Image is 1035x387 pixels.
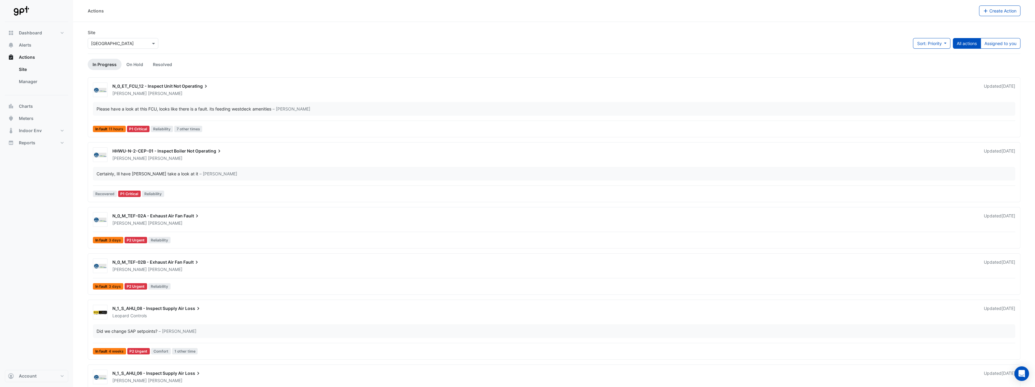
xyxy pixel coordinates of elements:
img: D&E Air Conditioning [93,217,107,223]
app-icon: Indoor Env [8,128,14,134]
span: [PERSON_NAME] [148,155,182,161]
span: Reliability [148,283,171,290]
span: [PERSON_NAME] [148,90,182,97]
span: [PERSON_NAME] [148,220,182,226]
a: Resolved [148,59,177,70]
div: Actions [5,63,68,90]
span: Fault [183,259,200,265]
span: Charts [19,103,33,109]
span: [PERSON_NAME] [112,220,147,226]
span: Recovered [93,191,117,197]
span: Create Action [989,8,1016,13]
img: D&E Air Conditioning [93,263,107,269]
div: Actions [88,8,104,14]
span: Actions [19,54,35,60]
span: Tue 26-Aug-2025 09:46 AWST [1002,148,1015,153]
button: Sort: Priority [913,38,950,49]
span: 1 other time [172,348,198,354]
span: [PERSON_NAME] [148,378,182,384]
span: In fault [93,237,123,243]
span: [PERSON_NAME] [112,156,147,161]
a: Manager [14,76,68,88]
span: Comfort [151,348,171,354]
div: Did we change SAP setpoints? [97,328,157,334]
span: Controls [130,313,147,319]
span: Sat 20-Sep-2025 16:20 AWST [1002,213,1015,218]
span: N_1_S_AHU_06 - Inspect Supply Air [112,371,184,376]
button: Meters [5,112,68,125]
app-icon: Actions [8,54,14,60]
button: Assigned to you [980,38,1020,49]
div: Updated [984,370,1015,384]
div: Please have a look at this FCU, looks like there is a fault. its feeding westdeck amenities [97,106,271,112]
span: – [PERSON_NAME] [199,171,237,177]
span: Dashboard [19,30,42,36]
span: 11 hours [109,127,123,131]
div: P1 Critical [118,191,141,197]
div: Updated [984,259,1015,273]
app-icon: Reports [8,140,14,146]
span: In fault [93,283,123,290]
a: In Progress [88,59,121,70]
span: [PERSON_NAME] [112,267,147,272]
button: Dashboard [5,27,68,39]
div: P2 Urgent [127,348,150,354]
span: N_0_ET_FCU_12 - Inspect Unit Not [112,83,181,89]
button: Indoor Env [5,125,68,137]
span: N_0_M_TEF-02B - Exhaust Air Fan [112,259,182,265]
label: Site [88,29,95,36]
app-icon: Dashboard [8,30,14,36]
div: P1 Critical [127,126,150,132]
app-icon: Alerts [8,42,14,48]
span: In fault [93,126,126,132]
span: [PERSON_NAME] [112,378,147,383]
button: Account [5,370,68,382]
span: – [PERSON_NAME] [159,328,196,334]
span: Alerts [19,42,31,48]
span: Fault [184,213,200,219]
span: Fri 05-Sep-2025 10:31 AWST [1002,371,1015,376]
span: N_1_S_AHU_08 - Inspect Supply Air [112,306,184,311]
span: Loss [185,305,201,311]
button: Charts [5,100,68,112]
span: Sort: Priority [917,41,942,46]
span: Operating [195,148,222,154]
span: N_0_M_TEF-02A - Exhaust Air Fan [112,213,183,218]
span: 3 days [109,285,121,288]
span: Leopard [112,313,129,318]
span: Meters [19,115,33,121]
a: On Hold [121,59,148,70]
div: Certainly, Ill have [PERSON_NAME] take a look at it [97,171,198,177]
div: Updated [984,148,1015,161]
span: Loss [185,370,201,376]
span: 4 weeks [109,350,124,353]
span: Operating [182,83,209,89]
img: D&E Air Conditioning [93,87,107,93]
span: In fault [93,348,126,354]
div: Updated [984,83,1015,97]
span: Account [19,373,37,379]
button: Actions [5,51,68,63]
span: Fri 05-Sep-2025 10:33 AWST [1002,306,1015,311]
div: Updated [984,305,1015,319]
img: D&E Air Conditioning [93,152,107,158]
span: Reports [19,140,35,146]
span: 7 other times [174,126,202,132]
span: Indoor Env [19,128,42,134]
a: Site [14,63,68,76]
span: 3 days [109,238,121,242]
img: Leopard Controls [93,309,107,315]
div: P2 Urgent [125,283,147,290]
div: Updated [984,213,1015,226]
button: Create Action [979,5,1021,16]
div: Open Intercom Messenger [1014,366,1029,381]
span: Sun 31-Aug-2025 15:32 AWST [1002,83,1015,89]
span: Reliability [148,237,171,243]
app-icon: Meters [8,115,14,121]
span: [PERSON_NAME] [148,266,182,273]
button: Reports [5,137,68,149]
span: Reliability [142,191,164,197]
span: – [PERSON_NAME] [273,106,310,112]
span: Sat 20-Sep-2025 16:20 AWST [1002,259,1015,265]
app-icon: Charts [8,103,14,109]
